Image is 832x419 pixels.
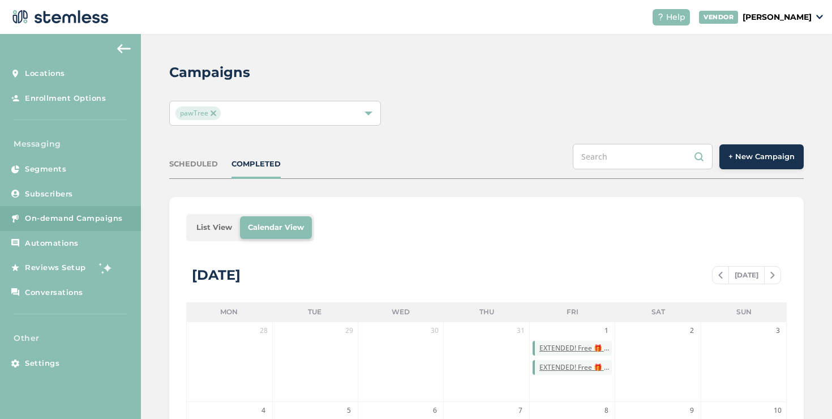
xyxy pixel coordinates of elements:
[772,325,783,336] span: 3
[95,256,117,279] img: glitter-stars-b7820f95.gif
[775,365,832,419] iframe: Chat Widget
[539,362,612,373] span: EXTENDED! Free 🎁 with purchase all August! Share 10-in-1 with everyone you know + they get a bonu...
[529,302,615,322] li: Fri
[344,325,355,336] span: 29
[25,93,106,104] span: Enrollment Options
[816,15,823,19] img: icon_down-arrow-small-66adaf34.svg
[117,44,131,53] img: icon-arrow-back-accent-c549486e.svg
[687,405,698,416] span: 9
[444,302,530,322] li: Thu
[258,325,269,336] span: 28
[573,144,713,169] input: Search
[25,164,66,175] span: Segments
[515,405,526,416] span: 7
[258,405,269,416] span: 4
[719,144,804,169] button: + New Campaign
[615,302,701,322] li: Sat
[358,302,444,322] li: Wed
[25,287,83,298] span: Conversations
[770,272,775,279] img: icon-chevron-right-bae969c5.svg
[515,325,526,336] span: 31
[25,189,73,200] span: Subscribers
[601,325,612,336] span: 1
[186,302,272,322] li: Mon
[699,11,738,24] div: VENDOR
[25,358,59,369] span: Settings
[175,106,221,120] span: pawTree
[539,343,612,353] span: EXTENDED! Free 🎁 with purchase all August! Share 10-in-1 with everyone you know + they get a bonu...
[728,267,765,284] span: [DATE]
[272,302,358,322] li: Tue
[743,11,812,23] p: [PERSON_NAME]
[231,159,281,170] div: COMPLETED
[687,325,698,336] span: 2
[429,405,440,416] span: 6
[188,216,240,239] li: List View
[666,11,685,23] span: Help
[772,405,783,416] span: 10
[25,213,123,224] span: On-demand Campaigns
[9,6,109,28] img: logo-dark-0685b13c.svg
[429,325,440,336] span: 30
[169,62,250,83] h2: Campaigns
[657,14,664,20] img: icon-help-white-03924b79.svg
[211,110,216,116] img: icon-close-accent-8a337256.svg
[601,405,612,416] span: 8
[25,68,65,79] span: Locations
[25,238,79,249] span: Automations
[701,302,787,322] li: Sun
[728,151,795,163] span: + New Campaign
[192,265,241,285] div: [DATE]
[240,216,312,239] li: Calendar View
[344,405,355,416] span: 5
[25,262,86,273] span: Reviews Setup
[718,272,723,279] img: icon-chevron-left-b8c47ebb.svg
[169,159,218,170] div: SCHEDULED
